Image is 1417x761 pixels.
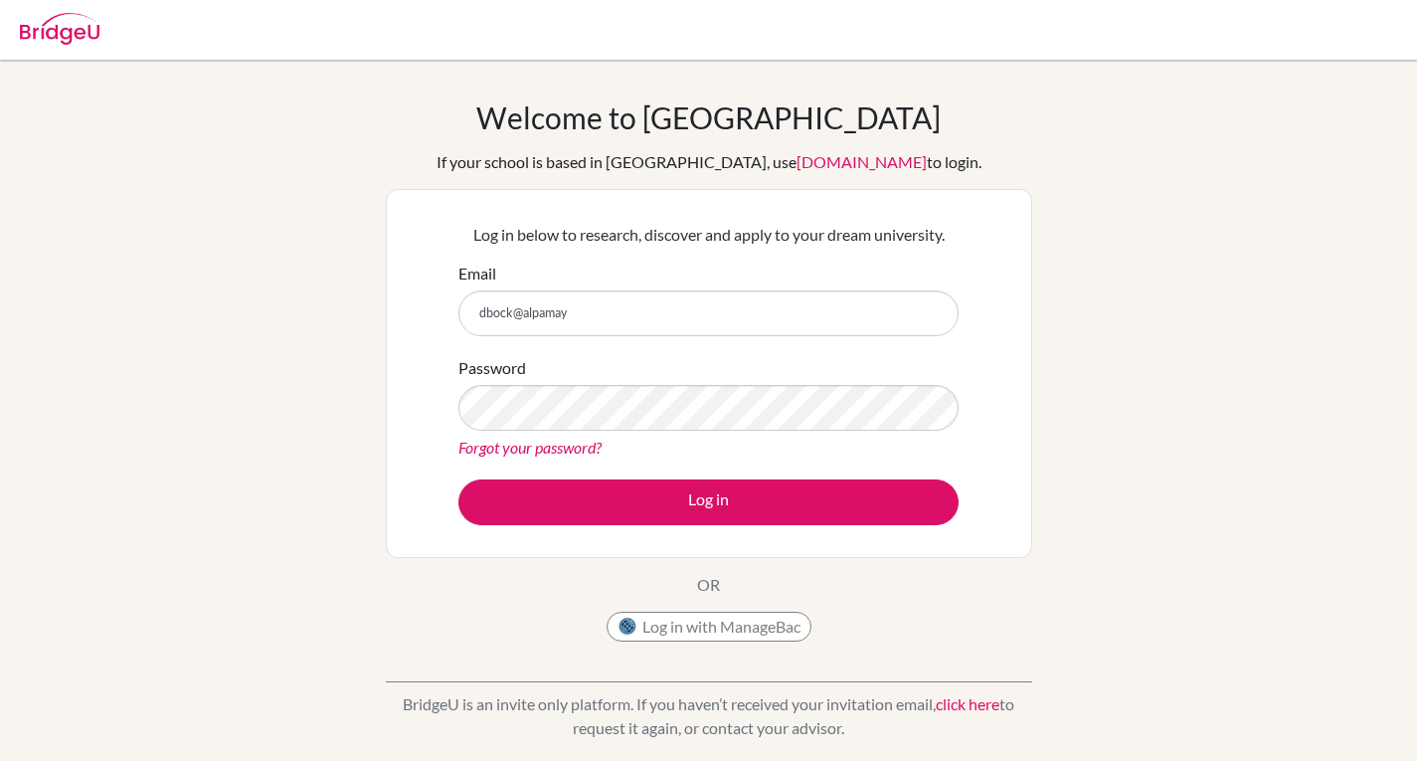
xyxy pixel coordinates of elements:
[936,694,999,713] a: click here
[20,13,99,45] img: Bridge-U
[458,223,959,247] p: Log in below to research, discover and apply to your dream university.
[476,99,941,135] h1: Welcome to [GEOGRAPHIC_DATA]
[458,438,602,457] a: Forgot your password?
[697,573,720,597] p: OR
[458,479,959,525] button: Log in
[458,262,496,285] label: Email
[797,152,927,171] a: [DOMAIN_NAME]
[458,356,526,380] label: Password
[437,150,981,174] div: If your school is based in [GEOGRAPHIC_DATA], use to login.
[386,692,1032,740] p: BridgeU is an invite only platform. If you haven’t received your invitation email, to request it ...
[607,612,811,642] button: Log in with ManageBac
